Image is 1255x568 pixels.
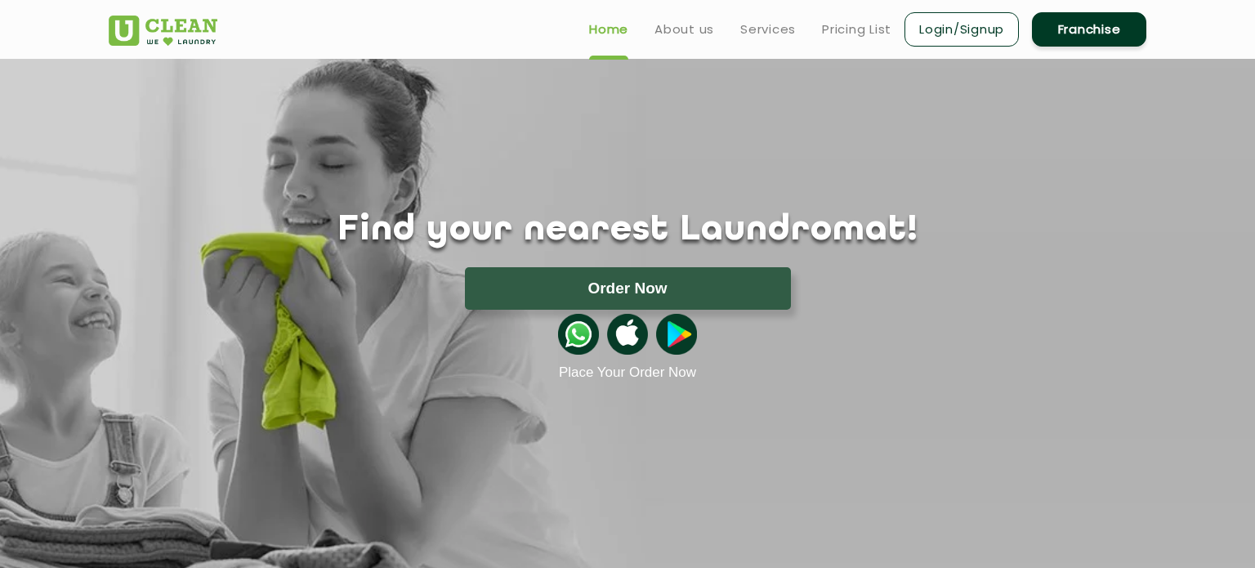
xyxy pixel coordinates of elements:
[109,16,217,46] img: UClean Laundry and Dry Cleaning
[822,20,891,39] a: Pricing List
[656,314,697,355] img: playstoreicon.png
[740,20,796,39] a: Services
[607,314,648,355] img: apple-icon.png
[559,365,696,381] a: Place Your Order Now
[589,20,628,39] a: Home
[654,20,714,39] a: About us
[904,12,1019,47] a: Login/Signup
[558,314,599,355] img: whatsappicon.png
[1032,12,1146,47] a: Franchise
[96,210,1159,251] h1: Find your nearest Laundromat!
[465,267,791,310] button: Order Now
